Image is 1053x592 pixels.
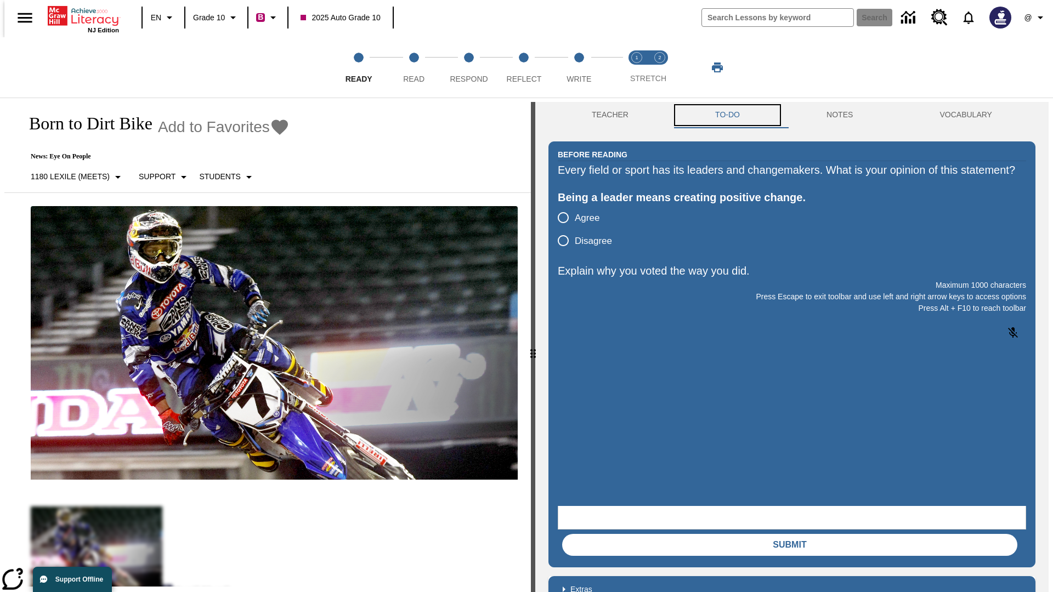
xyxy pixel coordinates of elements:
span: Grade 10 [193,12,225,24]
p: Students [199,171,240,183]
button: Submit [562,534,1017,556]
div: Being a leader means creating positive change. [558,189,1026,206]
button: Profile/Settings [1018,8,1053,27]
button: Select a new avatar [983,3,1018,32]
span: Support Offline [55,576,103,583]
p: Maximum 1000 characters [558,280,1026,291]
input: search field [702,9,853,26]
span: Ready [346,75,372,83]
p: News: Eye On People [18,152,290,161]
button: Print [700,58,735,77]
div: Home [48,4,119,33]
button: Boost Class color is violet red. Change class color [252,8,284,27]
button: Reflect step 4 of 5 [492,37,556,98]
button: Language: EN, Select a language [146,8,181,27]
img: Motocross racer James Stewart flies through the air on his dirt bike. [31,206,518,480]
h1: Born to Dirt Bike [18,113,152,134]
a: Data Center [895,3,925,33]
span: B [258,10,263,24]
button: VOCABULARY [896,102,1035,128]
span: Reflect [507,75,542,83]
p: 1180 Lexile (Meets) [31,171,110,183]
button: Respond step 3 of 5 [437,37,501,98]
div: Instructional Panel Tabs [548,102,1035,128]
button: Write step 5 of 5 [547,37,611,98]
span: Respond [450,75,488,83]
body: Explain why you voted the way you did. Maximum 1000 characters Press Alt + F10 to reach toolbar P... [4,9,160,19]
div: reading [4,102,531,587]
span: Read [403,75,424,83]
p: Support [139,171,175,183]
p: Press Escape to exit toolbar and use left and right arrow keys to access options [558,291,1026,303]
button: Add to Favorites - Born to Dirt Bike [158,117,290,136]
button: Read step 2 of 5 [382,37,445,98]
button: Stretch Read step 1 of 2 [621,37,653,98]
span: EN [151,12,161,24]
span: STRETCH [630,74,666,83]
div: activity [535,102,1049,592]
p: Press Alt + F10 to reach toolbar [558,303,1026,314]
span: Add to Favorites [158,118,270,136]
span: @ [1024,12,1032,24]
button: Click to activate and allow voice recognition [1000,320,1026,346]
span: Write [567,75,591,83]
button: Support Offline [33,567,112,592]
span: 2025 Auto Grade 10 [301,12,380,24]
a: Notifications [954,3,983,32]
span: Disagree [575,234,612,248]
button: NOTES [783,102,896,128]
img: Avatar [989,7,1011,29]
text: 2 [658,55,661,60]
button: Select Lexile, 1180 Lexile (Meets) [26,167,129,187]
div: Press Enter or Spacebar and then press right and left arrow keys to move the slider [531,102,535,592]
button: Teacher [548,102,672,128]
button: Open side menu [9,2,41,34]
button: Stretch Respond step 2 of 2 [644,37,676,98]
a: Resource Center, Will open in new tab [925,3,954,32]
button: Ready step 1 of 5 [327,37,390,98]
div: Every field or sport has its leaders and changemakers. What is your opinion of this statement? [558,161,1026,179]
button: Scaffolds, Support [134,167,195,187]
button: TO-DO [672,102,783,128]
p: Explain why you voted the way you did. [558,262,1026,280]
span: NJ Edition [88,27,119,33]
button: Select Student [195,167,259,187]
text: 1 [635,55,638,60]
span: Agree [575,211,599,225]
button: Grade: Grade 10, Select a grade [189,8,244,27]
h2: Before Reading [558,149,627,161]
div: poll [558,206,621,252]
